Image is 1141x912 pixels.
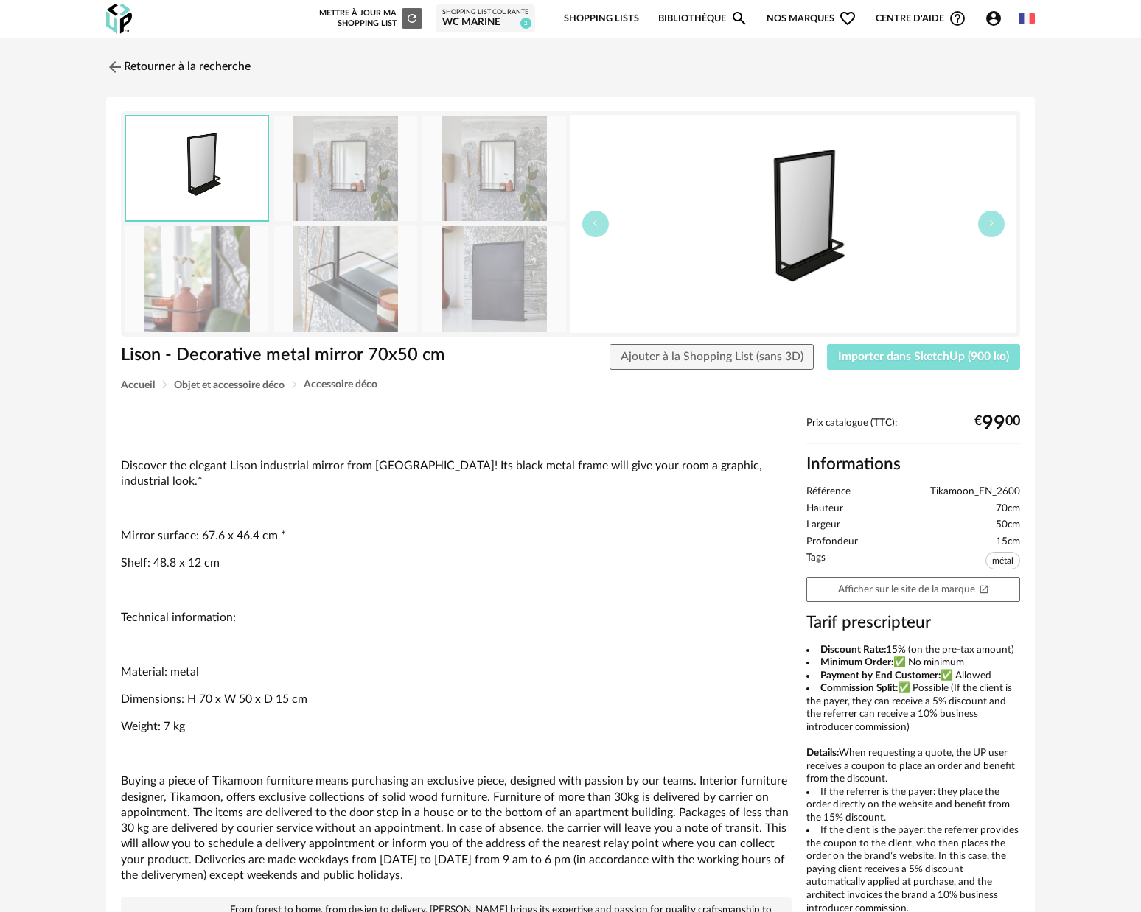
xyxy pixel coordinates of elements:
a: BibliothèqueMagnify icon [658,1,748,36]
p: Dimensions: H 70 x W 50 x D 15 cm [121,692,792,707]
img: miroir-deco-en-metal-lison-70x50-cm-2600-htm [422,226,565,332]
span: Importer dans SketchUp (900 ko) [838,351,1009,362]
b: Minimum Order: [820,657,893,667]
b: Discount Rate: [820,645,886,655]
span: Refresh icon [405,14,419,22]
span: Tikamoon_EN_2600 [930,485,1020,499]
button: Ajouter à la Shopping List (sans 3D) [610,344,814,371]
img: thumbnail.png [126,116,268,220]
span: 99 [982,418,1005,429]
span: Tags [806,552,826,573]
span: Hauteur [806,502,843,516]
div: Shopping List courante [442,8,528,17]
span: Help Circle Outline icon [949,10,966,27]
li: 15% (on the pre-tax amount) [806,644,1020,657]
img: svg+xml;base64,PHN2ZyB3aWR0aD0iMjQiIGhlaWdodD0iMjQiIHZpZXdCb3g9IjAgMCAyNCAyNCIgZmlsbD0ibm9uZSIgeG... [106,58,124,76]
p: Shelf: 48.8 x 12 cm [121,555,792,571]
div: Breadcrumb [121,379,1020,390]
a: Shopping List courante WC Marine 2 [442,8,528,29]
span: 70cm [996,502,1020,516]
span: Ajouter à la Shopping List (sans 3D) [621,351,803,362]
div: WC Marine [442,16,528,29]
a: Afficher sur le site de la marqueOpen In New icon [806,577,1020,603]
span: Open In New icon [979,583,989,594]
img: miroir-deco-en-metal-lison-70x50-cm [274,116,417,221]
li: If the referrer is the payer: they place the order directly on the website and benefit from the 1... [806,786,1020,825]
span: Nos marques [767,1,856,36]
img: miroir-deco-en-metal-lison-70x50-cm-2600-htm [274,226,417,332]
span: Magnify icon [730,10,748,27]
span: Objet et accessoire déco [174,380,285,390]
span: 15cm [996,536,1020,549]
span: Référence [806,485,851,499]
span: Accueil [121,380,155,390]
img: fr [1019,10,1035,27]
li: ✅ No minimum [806,656,1020,670]
a: Retourner à la recherche [106,51,251,83]
div: Mettre à jour ma Shopping List [316,8,422,29]
p: Technical information: [121,610,792,625]
span: Heart Outline icon [839,10,856,27]
span: Profondeur [806,536,858,549]
img: miroir-deco-en-metal-lison-70x50-cm-2600-htm [125,226,268,332]
span: Largeur [806,519,840,532]
b: Payment by End Customer: [820,670,941,681]
span: Account Circle icon [985,10,1009,27]
p: Discover the elegant Lison industrial mirror from [GEOGRAPHIC_DATA]! Its black metal frame will g... [121,458,792,490]
p: Material: metal [121,664,792,680]
span: Accessoire déco [304,379,377,390]
a: Shopping Lists [564,1,639,36]
b: Details: [806,748,839,758]
span: métal [985,552,1020,569]
span: 2 [520,18,531,29]
p: Buying a piece of Tikamoon furniture means purchasing an exclusive piece, designed with passion b... [121,774,792,883]
span: Centre d'aideHelp Circle Outline icon [876,10,966,27]
span: Account Circle icon [985,10,1002,27]
h1: Lison - Decorative metal mirror 70x50 cm [121,344,487,367]
h3: Tarif prescripteur [806,612,1020,634]
p: Mirror surface: 67.6 x 46.4 cm * [121,528,792,544]
div: € 00 [974,418,1020,429]
img: thumbnail.png [570,115,1016,333]
p: Weight: 7 kg [121,719,792,734]
b: Commission Split: [820,683,898,693]
div: Prix catalogue (TTC): [806,417,1020,444]
img: miroir-deco-en-metal-lison-70x50-cm-2600-htm [422,116,565,221]
li: ✅ Possible (If the client is the payer, they can receive a 5% discount and the referrer can recei... [806,682,1020,734]
button: Importer dans SketchUp (900 ko) [827,344,1020,371]
h2: Informations [806,454,1020,475]
img: OXP [106,4,132,34]
li: ✅ Allowed [806,670,1020,683]
span: 50cm [996,519,1020,532]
